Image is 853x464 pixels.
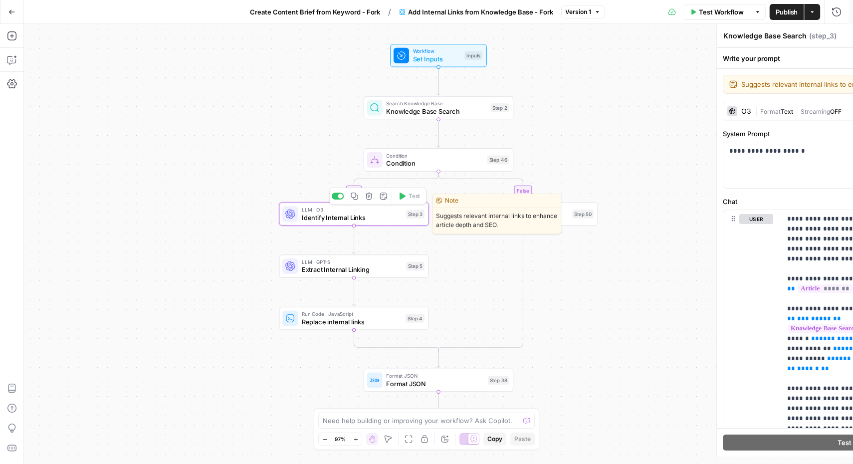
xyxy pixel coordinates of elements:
[781,108,793,115] span: Text
[302,258,402,265] span: LLM · GPT-5
[699,7,744,17] span: Test Workflow
[723,31,807,41] textarea: Knowledge Base Search
[413,47,461,55] span: Workflow
[561,5,605,18] button: Version 1
[279,254,428,277] div: LLM · GPT-5Extract Internal LinkingStep 5
[433,194,561,208] div: Note
[433,208,561,233] span: Suggests relevant internal links to enhance article depth and SEO.
[838,438,852,448] span: Test
[353,172,438,202] g: Edge from step_46 to step_3
[565,7,591,16] span: Version 1
[302,310,402,318] span: Run Code · JavaScript
[386,106,486,116] span: Knowledge Base Search
[437,119,440,147] g: Edge from step_2 to step_46
[830,108,842,115] span: OFF
[386,99,486,107] span: Search Knowledge Base
[437,67,440,95] g: Edge from start to step_2
[491,103,509,112] div: Step 2
[279,307,428,330] div: Run Code · JavaScriptReplace internal linksStep 4
[438,172,524,202] g: Edge from step_46 to step_50
[393,4,559,20] button: Add Internal Links from Knowledge Base - Fork
[302,213,402,222] span: Identify Internal Links
[408,7,553,17] span: Add Internal Links from Knowledge Base - Fork
[244,4,386,20] button: Create Content Brief from Keyword - Fork
[793,106,801,116] span: |
[388,6,391,18] span: /
[364,148,513,171] div: ConditionConditionStep 46
[510,433,535,446] button: Paste
[386,372,484,380] span: Format JSON
[437,350,440,368] g: Edge from step_46-conditional-end to step_38
[386,152,483,159] span: Condition
[386,159,483,168] span: Condition
[354,330,438,352] g: Edge from step_4 to step_46-conditional-end
[760,108,781,115] span: Format
[413,54,461,63] span: Set Inputs
[684,4,750,20] button: Test Workflow
[488,376,509,384] div: Step 38
[406,314,425,322] div: Step 4
[364,96,513,119] div: Search Knowledge BaseKnowledge Base SearchStep 2
[302,265,402,274] span: Extract Internal Linking
[487,156,509,164] div: Step 46
[437,392,440,420] g: Edge from step_38 to end
[406,210,425,218] div: Step 3
[471,213,569,222] span: Write Liquid Text
[302,206,402,213] span: LLM · O3
[438,226,523,352] g: Edge from step_50 to step_46-conditional-end
[364,369,513,392] div: Format JSONFormat JSONStep 38
[755,106,760,116] span: |
[514,435,531,444] span: Paste
[739,214,773,224] button: user
[386,379,484,388] span: Format JSON
[394,190,424,203] button: Test
[464,51,482,60] div: Inputs
[572,210,594,218] div: Step 50
[335,435,346,443] span: 97%
[409,192,420,200] span: Test
[406,262,425,270] div: Step 5
[364,44,513,67] div: WorkflowSet InputsInputs
[250,7,381,17] span: Create Content Brief from Keyword - Fork
[471,206,569,213] span: Write Liquid Text
[770,4,804,20] button: Publish
[741,108,751,115] div: O3
[801,108,830,115] span: Streaming
[353,278,356,306] g: Edge from step_5 to step_4
[487,435,502,444] span: Copy
[302,317,402,326] span: Replace internal links
[776,7,798,17] span: Publish
[279,203,428,226] div: LLM · O3Identify Internal LinksStep 3Test
[809,31,837,41] span: ( step_3 )
[483,433,506,446] button: Copy
[353,226,356,253] g: Edge from step_3 to step_5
